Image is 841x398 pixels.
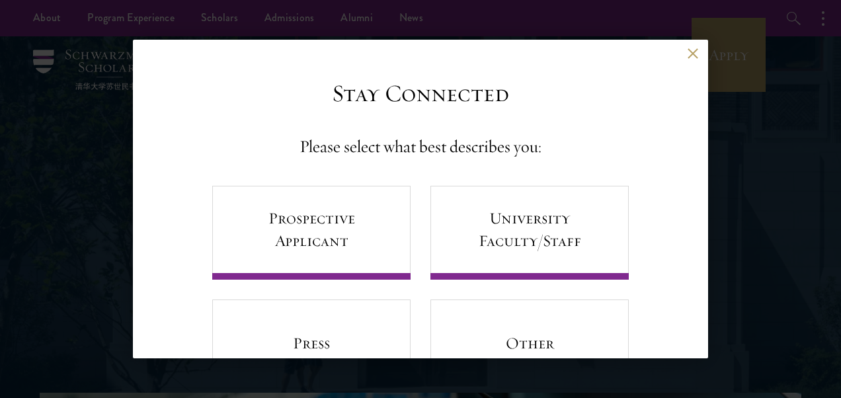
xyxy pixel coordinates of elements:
a: Press [212,299,411,393]
h4: Please select what best describes you: [300,134,541,159]
a: Prospective Applicant [212,186,411,280]
h3: Stay Connected [332,79,509,108]
a: Other [430,299,629,393]
a: University Faculty/Staff [430,186,629,280]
